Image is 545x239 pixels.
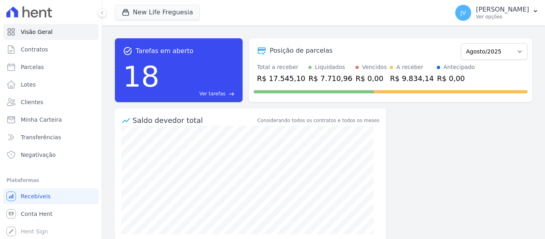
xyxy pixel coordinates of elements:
[115,5,200,20] button: New Life Freguesia
[308,73,352,84] div: R$ 7.710,96
[3,129,99,145] a: Transferências
[3,94,99,110] a: Clientes
[132,115,256,126] div: Saldo devedor total
[3,24,99,40] a: Visão Geral
[396,63,423,71] div: A receber
[21,210,52,218] span: Conta Hent
[123,56,160,97] div: 18
[3,147,99,163] a: Negativação
[315,63,345,71] div: Liquidados
[3,112,99,128] a: Minha Carteira
[199,90,225,97] span: Ver tarefas
[362,63,387,71] div: Vencidos
[257,73,305,84] div: R$ 17.545,10
[390,73,434,84] div: R$ 9.834,14
[136,46,194,56] span: Tarefas em aberto
[21,28,53,36] span: Visão Geral
[21,151,56,159] span: Negativação
[163,90,235,97] a: Ver tarefas east
[21,133,61,141] span: Transferências
[3,41,99,57] a: Contratos
[3,77,99,93] a: Lotes
[21,192,51,200] span: Recebíveis
[270,46,333,55] div: Posição de parcelas
[123,46,132,56] span: task_alt
[3,188,99,204] a: Recebíveis
[21,116,62,124] span: Minha Carteira
[476,14,529,20] p: Ver opções
[460,10,466,16] span: JV
[21,81,36,89] span: Lotes
[3,59,99,75] a: Parcelas
[3,206,99,222] a: Conta Hent
[355,73,387,84] div: R$ 0,00
[449,2,545,24] button: JV [PERSON_NAME] Ver opções
[257,63,305,71] div: Total a receber
[21,63,44,71] span: Parcelas
[443,63,475,71] div: Antecipado
[21,98,43,106] span: Clientes
[437,73,475,84] div: R$ 0,00
[229,91,235,97] span: east
[21,45,48,53] span: Contratos
[6,176,95,185] div: Plataformas
[257,117,379,124] div: Considerando todos os contratos e todos os meses
[476,6,529,14] p: [PERSON_NAME]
